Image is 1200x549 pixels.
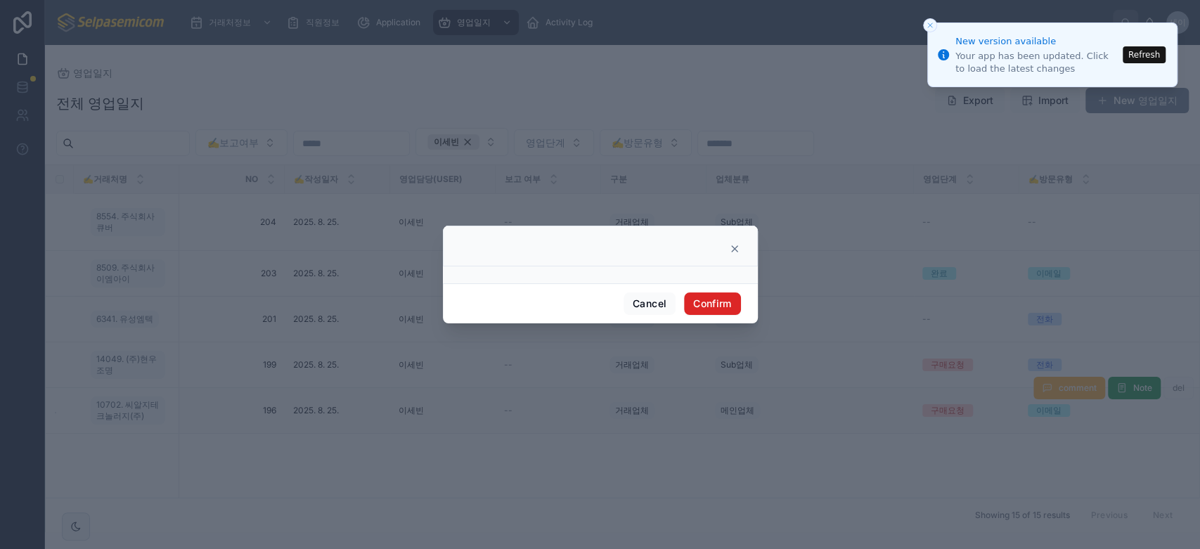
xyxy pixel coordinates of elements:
div: Your app has been updated. Click to load the latest changes [955,50,1118,75]
div: New version available [955,34,1118,49]
button: Refresh [1123,46,1166,63]
button: Cancel [624,292,676,315]
button: Close toast [923,18,937,32]
button: Confirm [684,292,740,315]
